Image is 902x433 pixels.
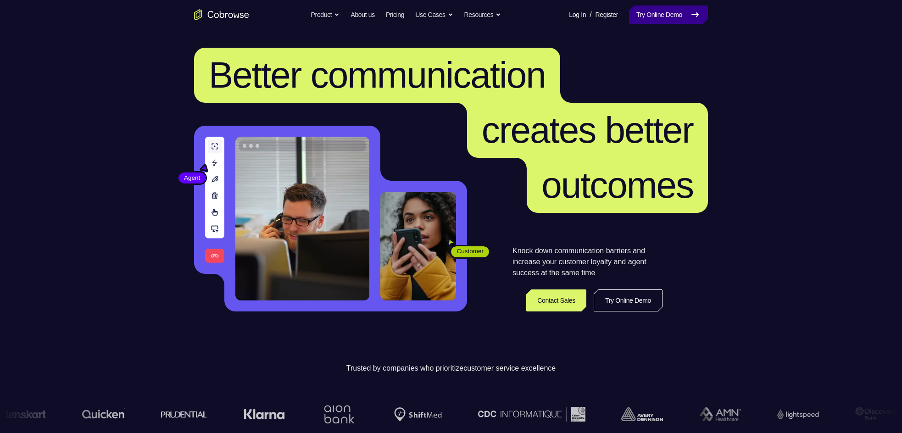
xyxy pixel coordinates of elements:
[209,55,546,95] span: Better communication
[415,6,453,24] button: Use Cases
[394,407,442,422] img: Shiftmed
[161,411,207,418] img: prudential
[629,6,708,24] a: Try Online Demo
[351,6,374,24] a: About us
[526,289,586,311] a: Contact Sales
[541,165,693,205] span: outcomes
[699,407,741,422] img: AMN Healthcare
[594,289,663,311] a: Try Online Demo
[777,409,819,419] img: Lightspeed
[244,409,285,420] img: Klarna
[380,192,456,300] img: A customer holding their phone
[321,396,358,433] img: Aion Bank
[194,9,249,20] a: Go to the home page
[590,9,591,20] span: /
[464,6,501,24] button: Resources
[569,6,586,24] a: Log In
[386,6,404,24] a: Pricing
[621,407,663,421] img: avery-dennison
[478,407,585,421] img: CDC Informatique
[512,245,663,278] p: Knock down communication barriers and increase your customer loyalty and agent success at the sam...
[482,110,693,150] span: creates better
[463,364,556,372] span: customer service excellence
[596,6,618,24] a: Register
[235,137,369,300] img: A customer support agent talking on the phone
[311,6,340,24] button: Product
